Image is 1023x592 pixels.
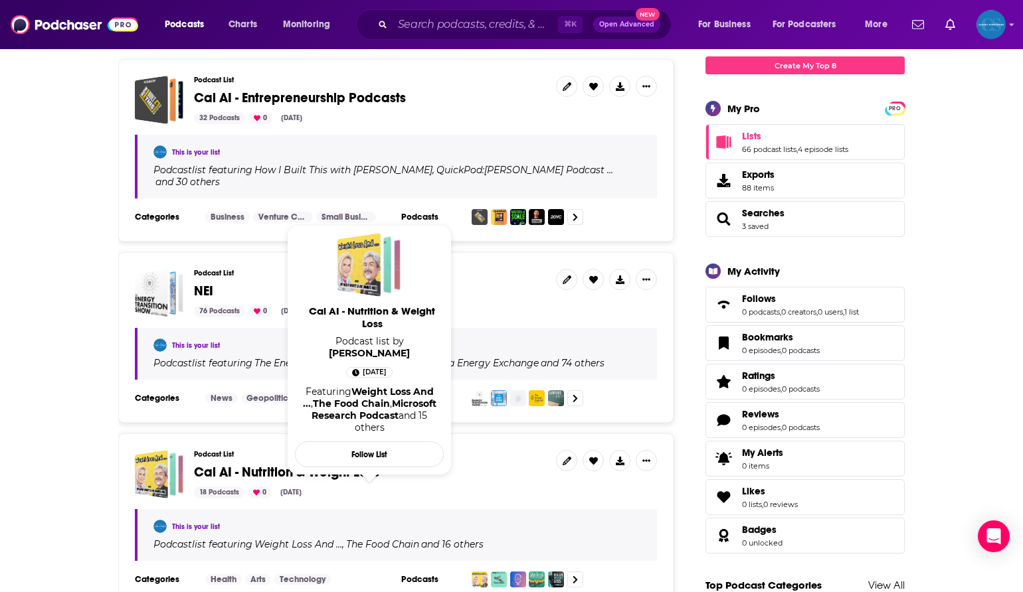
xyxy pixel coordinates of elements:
a: Ratings [710,372,737,391]
p: and 16 others [421,538,484,550]
span: Lists [705,124,905,160]
a: Health [205,574,242,585]
a: Geopolitics [241,393,298,404]
button: Show More Button [636,269,657,290]
span: , [780,307,781,317]
img: Masters of Scale [510,209,526,225]
h4: Columbia Energy Exchange [409,358,539,368]
img: Ronica Cleary [153,338,167,352]
span: Open Advanced [599,21,654,28]
a: 1 list [844,307,859,317]
span: , [816,307,818,317]
a: Ratings [742,370,820,382]
div: Podcast list featuring [153,538,641,550]
a: 0 podcasts [782,346,820,355]
span: , [796,145,798,154]
a: 0 podcasts [782,423,820,432]
input: Search podcasts, credits, & more... [393,14,558,35]
a: Ronica Cleary [329,347,410,359]
a: News [205,393,238,404]
span: Searches [705,201,905,237]
span: Cal AI - Nutrition & Weight Loss [194,464,379,481]
img: Weight Loss And ... [472,571,488,587]
a: 0 podcasts [782,384,820,394]
div: 0 [248,112,272,124]
h3: Podcast List [194,450,545,459]
span: , [781,384,782,394]
a: Podchaser - Follow, Share and Rate Podcasts [11,12,138,37]
a: Technology [274,574,331,585]
span: Monitoring [283,15,330,34]
img: Real Life Weight Loss [548,571,564,587]
span: , [781,423,782,432]
a: The Energy Transition Show wi… [252,358,405,368]
span: Cal AI - Entrepreneurship Podcasts [194,90,406,106]
span: , [311,398,313,409]
img: The Twenty Minute VC (20VC): Venture Capital | Startup Funding | The Pitch [548,209,564,225]
button: Follow List [295,441,444,467]
span: , [432,164,434,176]
div: [DATE] [275,486,307,498]
span: Exports [710,171,737,190]
a: NEI [135,269,183,317]
div: [DATE] [276,112,308,124]
h4: The Energy Transition Show wi… [254,358,405,368]
a: Follows [710,295,737,314]
div: 76 Podcasts [194,305,245,317]
img: Ronica Cleary [153,145,167,159]
a: Cal AI - Entrepreneurship Podcasts [194,91,406,106]
div: Podcast list featuring [153,357,641,369]
a: This is your list [172,522,220,531]
a: Show notifications dropdown [940,13,961,36]
span: Searches [742,207,785,219]
img: The Diary Of A CEO with Steven Bartlett [529,209,545,225]
a: How I Built This with [PERSON_NAME] [252,165,432,175]
div: Search podcasts, credits, & more... [369,9,684,40]
a: 0 reviews [763,500,798,509]
a: 0 lists [742,500,762,509]
div: 0 [248,486,272,498]
span: NEI [194,283,213,299]
span: Ratings [742,370,775,382]
a: Reviews [710,411,737,429]
button: open menu [155,14,221,35]
span: New [636,8,660,21]
span: Reviews [742,408,779,420]
span: 0 items [742,461,783,471]
a: Likes [742,485,798,497]
a: Cal AI - Nutrition & Weight Loss [337,233,401,297]
a: The Food Chain [313,398,390,409]
span: Bookmarks [705,325,905,361]
a: Microsoft Research Podcast [312,398,436,421]
a: PRO [887,103,903,113]
span: PRO [887,104,903,113]
a: Top Podcast Categories [705,579,822,591]
a: Exports [705,163,905,198]
span: Cal AI - Entrepreneurship Podcasts [135,76,183,124]
a: 0 episodes [742,423,781,432]
a: Create My Top 8 [705,56,905,74]
span: Logged in as ClearyStrategies [976,10,1006,39]
a: This is your list [172,341,220,350]
a: Badges [710,526,737,545]
a: My Alerts [705,441,905,477]
span: Badges [705,518,905,554]
span: My Alerts [710,449,737,468]
a: Venture Capitalism [253,212,313,222]
a: NEI [194,284,213,299]
img: The Food Chain [491,571,507,587]
a: Bookmarks [742,331,820,343]
a: Charts [220,14,265,35]
img: Ronica Cleary [153,520,167,533]
button: Show More Button [636,450,657,471]
a: Cal AI - Nutrition & Weight Loss [135,450,183,498]
h4: QuickPod:[PERSON_NAME] Podcast … [436,165,613,175]
a: Badges [742,524,783,536]
span: ⌘ K [558,16,583,33]
span: For Business [698,15,751,34]
a: This is your list [172,148,220,157]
